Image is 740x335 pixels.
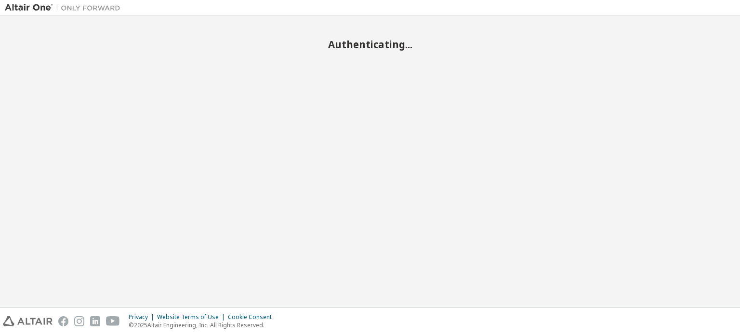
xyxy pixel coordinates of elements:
[5,3,125,13] img: Altair One
[74,316,84,326] img: instagram.svg
[129,313,157,321] div: Privacy
[106,316,120,326] img: youtube.svg
[157,313,228,321] div: Website Terms of Use
[129,321,277,329] p: © 2025 Altair Engineering, Inc. All Rights Reserved.
[3,316,53,326] img: altair_logo.svg
[5,38,735,51] h2: Authenticating...
[228,313,277,321] div: Cookie Consent
[58,316,68,326] img: facebook.svg
[90,316,100,326] img: linkedin.svg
